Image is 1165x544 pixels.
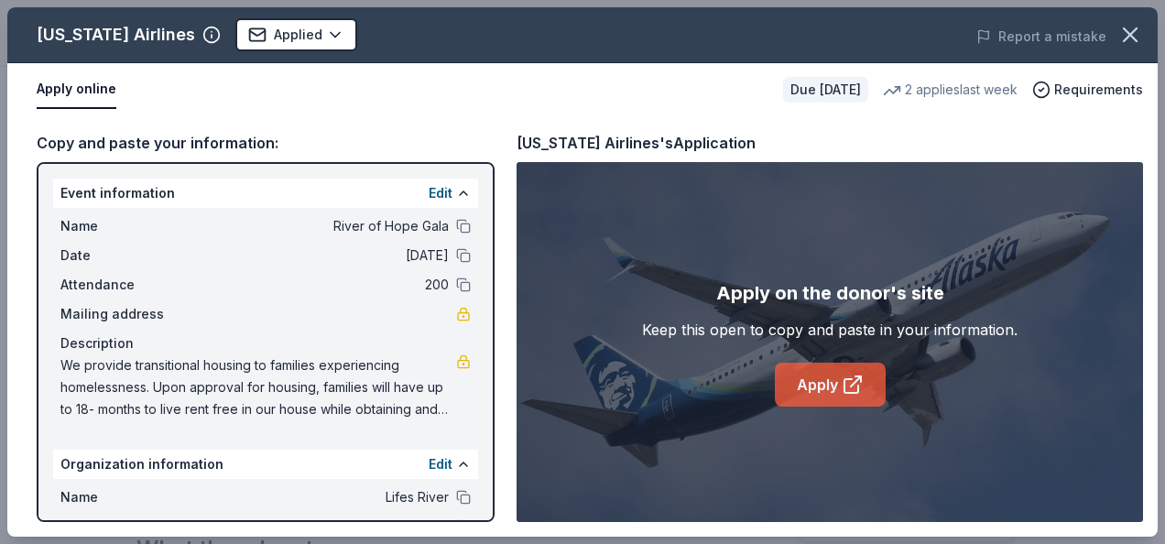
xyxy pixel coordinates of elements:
[60,215,183,237] span: Name
[183,274,449,296] span: 200
[775,363,886,407] a: Apply
[53,179,478,208] div: Event information
[235,18,357,51] button: Applied
[1054,79,1143,101] span: Requirements
[183,245,449,267] span: [DATE]
[1032,79,1143,101] button: Requirements
[60,274,183,296] span: Attendance
[37,131,495,155] div: Copy and paste your information:
[274,24,322,46] span: Applied
[429,453,452,475] button: Edit
[716,278,944,308] div: Apply on the donor's site
[37,20,195,49] div: [US_STATE] Airlines
[60,354,456,420] span: We provide transitional housing to families experiencing homelessness. Upon approval for housing,...
[976,26,1106,48] button: Report a mistake
[60,303,183,325] span: Mailing address
[642,319,1018,341] div: Keep this open to copy and paste in your information.
[60,516,183,538] span: Website
[517,131,756,155] div: [US_STATE] Airlines's Application
[183,486,449,508] span: Lifes River
[429,182,452,204] button: Edit
[783,77,868,103] div: Due [DATE]
[60,332,471,354] div: Description
[37,71,116,109] button: Apply online
[53,450,478,479] div: Organization information
[358,519,449,534] span: Fill in using "Edit"
[883,79,1018,101] div: 2 applies last week
[60,486,183,508] span: Name
[183,215,449,237] span: River of Hope Gala
[60,245,183,267] span: Date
